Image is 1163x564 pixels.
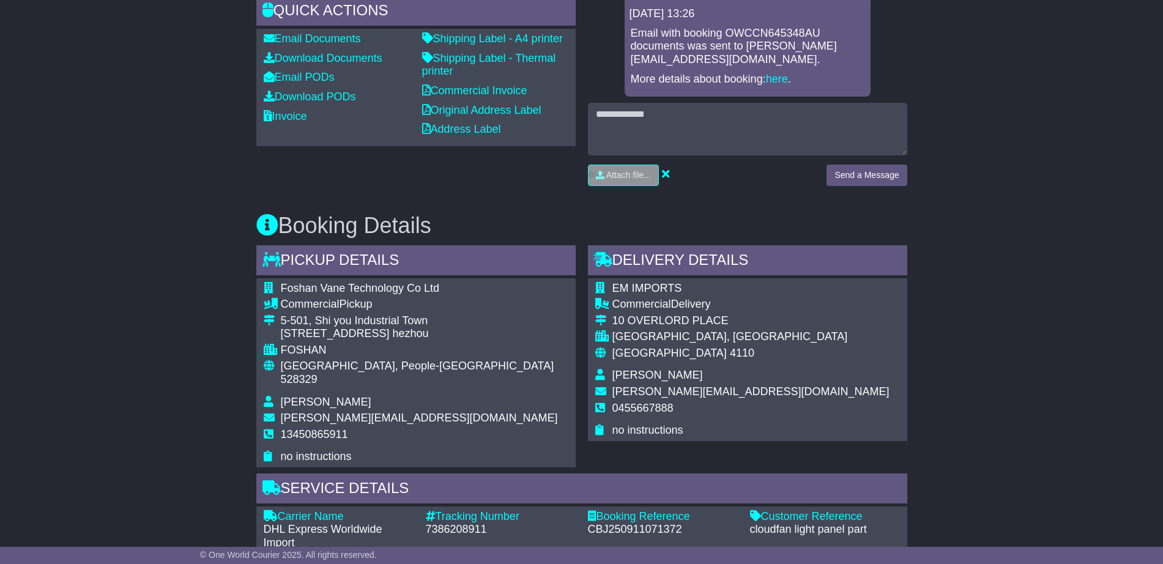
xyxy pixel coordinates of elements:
span: 4110 [730,347,754,359]
div: Customer Reference [750,510,900,524]
div: 5-501, Shi you Industrial Town [281,314,568,328]
span: EM IMPORTS [612,282,682,294]
div: [GEOGRAPHIC_DATA], [GEOGRAPHIC_DATA] [612,330,890,344]
div: DHL Express Worldwide Import [264,523,414,549]
a: Invoice [264,110,307,122]
span: [PERSON_NAME] [281,396,371,408]
div: Pickup [281,298,568,311]
a: Original Address Label [422,104,541,116]
div: Delivery Details [588,245,907,278]
div: 10 OVERLORD PLACE [612,314,890,328]
div: [STREET_ADDRESS] hezhou [281,327,568,341]
a: Shipping Label - Thermal printer [422,52,556,78]
a: Shipping Label - A4 printer [422,32,563,45]
span: [GEOGRAPHIC_DATA] [612,347,727,359]
span: [PERSON_NAME] [612,369,703,381]
div: FOSHAN [281,344,568,357]
span: 13450865911 [281,428,348,440]
div: Booking Reference [588,510,738,524]
button: Send a Message [827,165,907,186]
div: Carrier Name [264,510,414,524]
span: 0455667888 [612,402,674,414]
h3: Booking Details [256,213,907,238]
a: Email PODs [264,71,335,83]
a: Download PODs [264,91,356,103]
span: Commercial [281,298,340,310]
span: Foshan Vane Technology Co Ltd [281,282,440,294]
a: Address Label [422,123,501,135]
div: Tracking Number [426,510,576,524]
span: Commercial [612,298,671,310]
div: Pickup Details [256,245,576,278]
div: [DATE] 13:26 [630,7,866,21]
div: 7386208911 [426,523,576,536]
a: here [766,73,788,85]
p: More details about booking: . [631,73,864,86]
span: no instructions [281,450,352,462]
div: cloudfan light panel part [750,523,900,536]
a: Commercial Invoice [422,84,527,97]
span: [PERSON_NAME][EMAIL_ADDRESS][DOMAIN_NAME] [612,385,890,398]
span: © One World Courier 2025. All rights reserved. [200,550,377,560]
span: [GEOGRAPHIC_DATA], People-[GEOGRAPHIC_DATA] [281,360,554,372]
span: 528329 [281,373,318,385]
a: Email Documents [264,32,361,45]
div: Delivery [612,298,890,311]
div: CBJ250911071372 [588,523,738,536]
div: Service Details [256,473,907,506]
span: no instructions [612,424,683,436]
p: Email with booking OWCCN645348AU documents was sent to [PERSON_NAME][EMAIL_ADDRESS][DOMAIN_NAME]. [631,27,864,67]
span: [PERSON_NAME][EMAIL_ADDRESS][DOMAIN_NAME] [281,412,558,424]
a: Download Documents [264,52,382,64]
